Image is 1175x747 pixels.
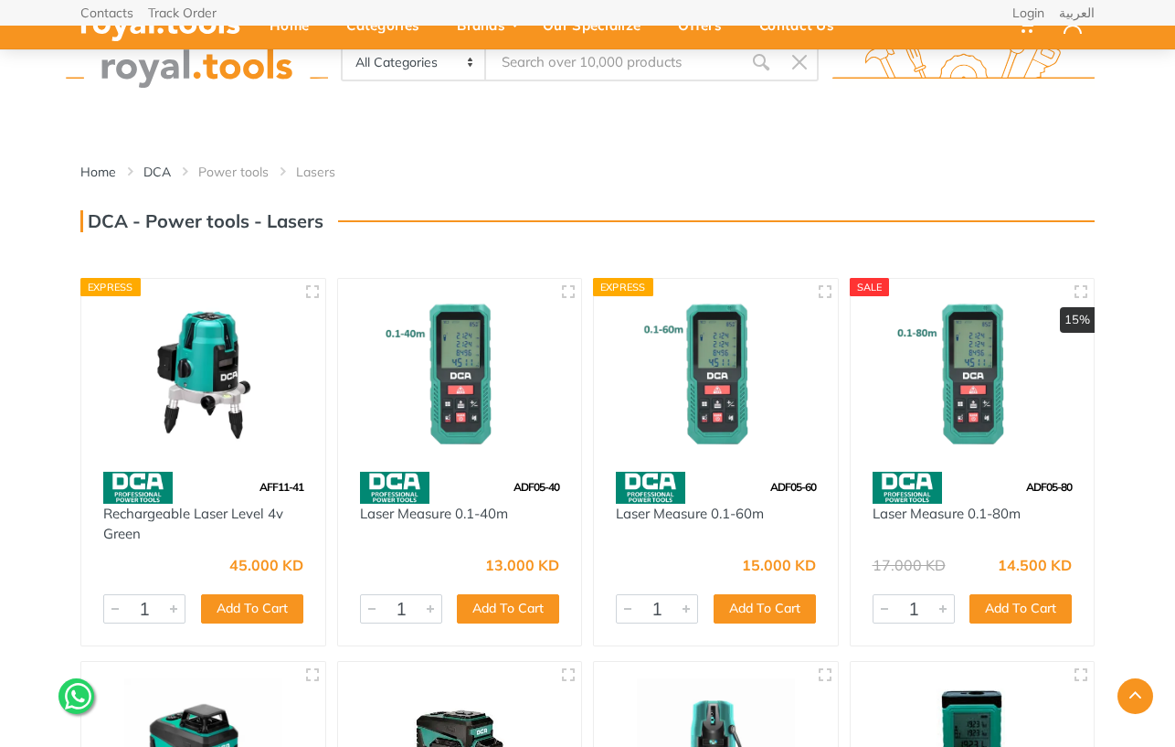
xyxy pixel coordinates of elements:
[485,558,559,572] div: 13.000 KD
[593,278,653,296] div: Express
[969,594,1072,624] button: Add To Cart
[360,505,508,522] a: Laser Measure 0.1-40m
[80,163,116,181] a: Home
[229,558,303,572] div: 45.000 KD
[1060,307,1095,333] div: 15%
[80,6,133,19] a: Contacts
[998,558,1072,572] div: 14.500 KD
[148,6,217,19] a: Track Order
[742,558,816,572] div: 15.000 KD
[355,295,566,454] img: Royal Tools - Laser Measure 0.1-40m
[457,594,559,624] button: Add To Cart
[513,480,559,494] span: ADF05-40
[873,505,1021,522] a: Laser Measure 0.1-80m
[873,472,942,504] img: 58.webp
[714,594,816,624] button: Add To Cart
[616,505,764,522] a: Laser Measure 0.1-60m
[610,295,821,454] img: Royal Tools - Laser Measure 0.1-60m
[103,472,173,504] img: 58.webp
[343,45,486,80] select: Category
[66,37,328,88] img: royal.tools Logo
[143,163,171,181] a: DCA
[201,594,303,624] button: Add To Cart
[360,472,429,504] img: 58.webp
[103,505,283,543] a: Rechargeable Laser Level 4v Green
[80,163,1095,181] nav: breadcrumb
[198,163,269,181] a: Power tools
[296,163,363,181] li: Lasers
[1012,6,1044,19] a: Login
[1059,6,1095,19] a: العربية
[98,295,309,454] img: Royal Tools - Rechargeable Laser Level 4v Green
[1026,480,1072,494] span: ADF05-80
[80,278,141,296] div: Express
[873,558,946,572] div: 17.000 KD
[850,278,890,296] div: SALE
[867,295,1078,454] img: Royal Tools - Laser Measure 0.1-80m
[832,37,1095,88] img: royal.tools Logo
[770,480,816,494] span: ADF05-60
[80,210,323,232] h3: DCA - Power tools - Lasers
[486,43,742,81] input: Site search
[616,472,685,504] img: 58.webp
[259,480,303,494] span: AFF11-41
